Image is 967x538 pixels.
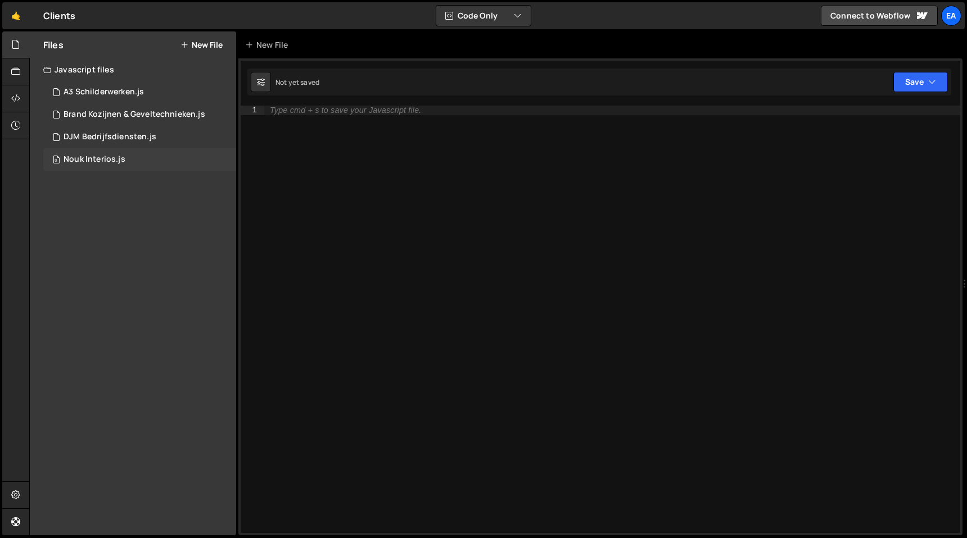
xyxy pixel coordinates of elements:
div: 15606/42546.js [43,148,236,171]
a: Connect to Webflow [821,6,938,26]
div: New File [245,39,292,51]
a: Ea [941,6,961,26]
div: A3 Schilderwerken.js [64,87,144,97]
div: 15606/43253.js [43,81,236,103]
div: Nouk Interios.js [64,154,125,165]
div: 15606/41349.js [43,126,236,148]
div: Type cmd + s to save your Javascript file. [270,106,421,115]
span: 0 [53,156,60,165]
div: 1 [241,106,264,115]
h2: Files [43,39,64,51]
div: 15606/44648.js [43,103,236,126]
div: DJM Bedrijfsdiensten.js [64,132,156,142]
div: Javascript files [30,58,236,81]
button: Code Only [436,6,531,26]
a: 🤙 [2,2,30,29]
div: Brand Kozijnen & Geveltechnieken.js [64,110,205,120]
div: Not yet saved [275,77,319,87]
button: Save [893,72,948,92]
button: New File [180,40,223,49]
div: Clients [43,9,75,22]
